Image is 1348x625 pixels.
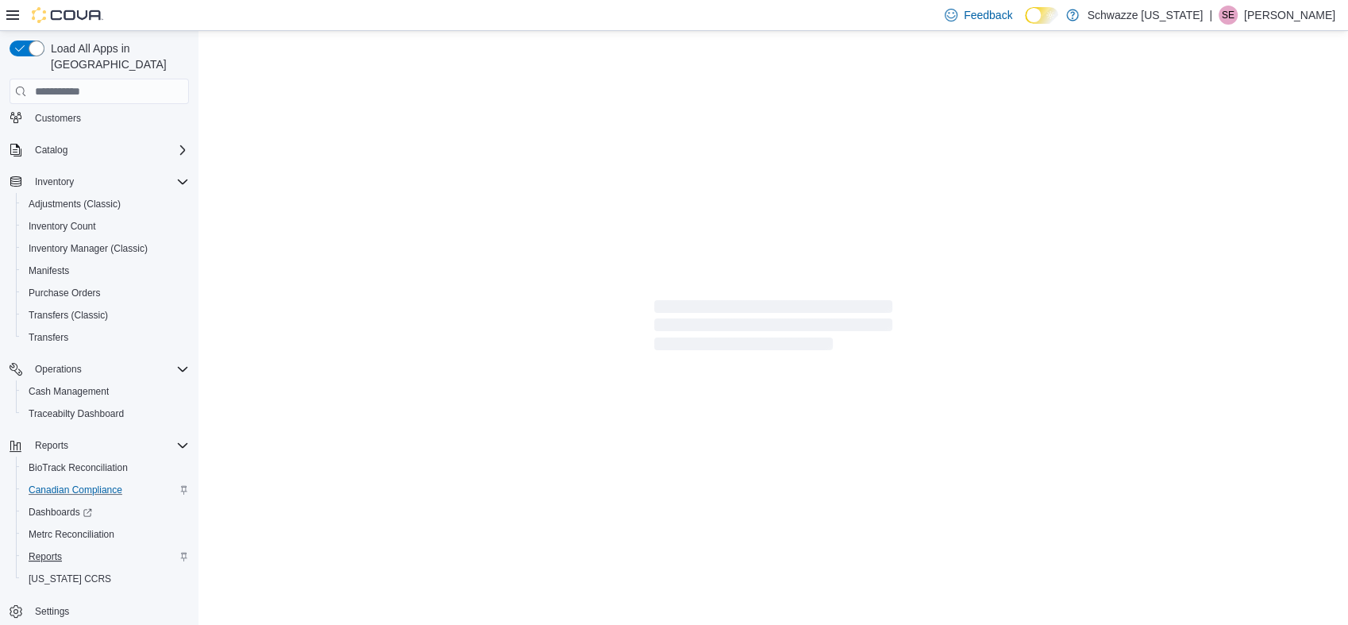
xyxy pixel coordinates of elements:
[22,547,189,566] span: Reports
[654,303,892,354] span: Loading
[22,480,189,500] span: Canadian Compliance
[22,382,189,401] span: Cash Management
[16,546,195,568] button: Reports
[35,363,82,376] span: Operations
[29,506,92,519] span: Dashboards
[22,306,189,325] span: Transfers (Classic)
[29,573,111,585] span: [US_STATE] CCRS
[16,403,195,425] button: Traceabilty Dashboard
[3,358,195,380] button: Operations
[22,284,107,303] a: Purchase Orders
[22,328,189,347] span: Transfers
[29,331,68,344] span: Transfers
[22,404,130,423] a: Traceabilty Dashboard
[35,144,67,156] span: Catalog
[22,569,189,588] span: Washington CCRS
[29,242,148,255] span: Inventory Manager (Classic)
[29,172,189,191] span: Inventory
[29,172,80,191] button: Inventory
[3,171,195,193] button: Inventory
[16,193,195,215] button: Adjustments (Classic)
[29,602,75,621] a: Settings
[29,198,121,210] span: Adjustments (Classic)
[3,600,195,623] button: Settings
[22,261,189,280] span: Manifests
[22,503,189,522] span: Dashboards
[16,568,195,590] button: [US_STATE] CCRS
[22,458,134,477] a: BioTrack Reconciliation
[3,434,195,457] button: Reports
[29,287,101,299] span: Purchase Orders
[29,108,189,128] span: Customers
[22,569,117,588] a: [US_STATE] CCRS
[16,260,195,282] button: Manifests
[29,141,74,160] button: Catalog
[1222,6,1234,25] span: SE
[22,547,68,566] a: Reports
[16,326,195,349] button: Transfers
[22,306,114,325] a: Transfers (Classic)
[29,436,75,455] button: Reports
[22,328,75,347] a: Transfers
[35,605,69,618] span: Settings
[22,404,189,423] span: Traceabilty Dashboard
[22,195,127,214] a: Adjustments (Classic)
[22,217,189,236] span: Inventory Count
[1025,7,1058,24] input: Dark Mode
[29,309,108,322] span: Transfers (Classic)
[32,7,103,23] img: Cova
[16,282,195,304] button: Purchase Orders
[29,220,96,233] span: Inventory Count
[22,480,129,500] a: Canadian Compliance
[29,109,87,128] a: Customers
[964,7,1012,23] span: Feedback
[22,195,189,214] span: Adjustments (Classic)
[3,139,195,161] button: Catalog
[16,501,195,523] a: Dashboards
[1244,6,1335,25] p: [PERSON_NAME]
[22,261,75,280] a: Manifests
[16,237,195,260] button: Inventory Manager (Classic)
[22,503,98,522] a: Dashboards
[29,484,122,496] span: Canadian Compliance
[29,385,109,398] span: Cash Management
[29,360,189,379] span: Operations
[29,601,189,621] span: Settings
[29,360,88,379] button: Operations
[35,439,68,452] span: Reports
[1087,6,1203,25] p: Schwazze [US_STATE]
[35,112,81,125] span: Customers
[29,461,128,474] span: BioTrack Reconciliation
[16,215,195,237] button: Inventory Count
[22,239,154,258] a: Inventory Manager (Classic)
[22,284,189,303] span: Purchase Orders
[16,304,195,326] button: Transfers (Classic)
[22,217,102,236] a: Inventory Count
[22,525,189,544] span: Metrc Reconciliation
[16,479,195,501] button: Canadian Compliance
[35,176,74,188] span: Inventory
[22,239,189,258] span: Inventory Manager (Classic)
[16,380,195,403] button: Cash Management
[1209,6,1212,25] p: |
[29,550,62,563] span: Reports
[29,407,124,420] span: Traceabilty Dashboard
[29,264,69,277] span: Manifests
[22,525,121,544] a: Metrc Reconciliation
[22,458,189,477] span: BioTrack Reconciliation
[16,457,195,479] button: BioTrack Reconciliation
[44,41,189,72] span: Load All Apps in [GEOGRAPHIC_DATA]
[1219,6,1238,25] div: Stacey Edwards
[16,523,195,546] button: Metrc Reconciliation
[29,436,189,455] span: Reports
[29,141,189,160] span: Catalog
[29,528,114,541] span: Metrc Reconciliation
[22,382,115,401] a: Cash Management
[3,106,195,129] button: Customers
